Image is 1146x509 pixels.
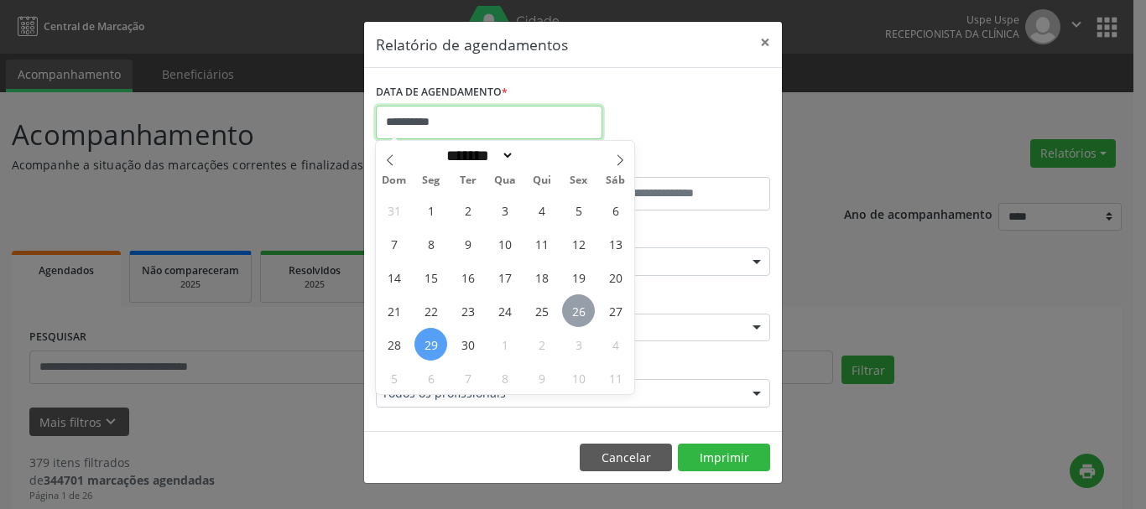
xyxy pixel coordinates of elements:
h5: Relatório de agendamentos [376,34,568,55]
span: Outubro 8, 2025 [488,361,521,394]
span: Setembro 1, 2025 [414,194,447,226]
select: Month [440,147,514,164]
span: Outubro 3, 2025 [562,328,595,361]
span: Setembro 21, 2025 [378,294,410,327]
span: Setembro 4, 2025 [525,194,558,226]
span: Setembro 16, 2025 [451,261,484,293]
span: Setembro 29, 2025 [414,328,447,361]
span: Setembro 18, 2025 [525,261,558,293]
span: Outubro 4, 2025 [599,328,632,361]
span: Setembro 9, 2025 [451,227,484,260]
span: Sáb [597,175,634,186]
input: Year [514,147,570,164]
span: Outubro 11, 2025 [599,361,632,394]
span: Setembro 10, 2025 [488,227,521,260]
span: Setembro 25, 2025 [525,294,558,327]
span: Setembro 22, 2025 [414,294,447,327]
span: Setembro 28, 2025 [378,328,410,361]
span: Agosto 31, 2025 [378,194,410,226]
span: Outubro 6, 2025 [414,361,447,394]
span: Setembro 20, 2025 [599,261,632,293]
span: Setembro 30, 2025 [451,328,484,361]
span: Setembro 13, 2025 [599,227,632,260]
span: Setembro 24, 2025 [488,294,521,327]
span: Outubro 2, 2025 [525,328,558,361]
span: Setembro 14, 2025 [378,261,410,293]
span: Dom [376,175,413,186]
span: Qua [487,175,524,186]
span: Qui [524,175,560,186]
span: Setembro 15, 2025 [414,261,447,293]
span: Outubro 10, 2025 [562,361,595,394]
button: Cancelar [580,444,672,472]
span: Setembro 2, 2025 [451,194,484,226]
button: Imprimir [678,444,770,472]
span: Setembro 26, 2025 [562,294,595,327]
span: Setembro 12, 2025 [562,227,595,260]
span: Setembro 19, 2025 [562,261,595,293]
span: Setembro 5, 2025 [562,194,595,226]
button: Close [748,22,782,63]
label: ATÉ [577,151,770,177]
span: Setembro 3, 2025 [488,194,521,226]
label: DATA DE AGENDAMENTO [376,80,508,106]
span: Outubro 1, 2025 [488,328,521,361]
span: Outubro 7, 2025 [451,361,484,394]
span: Seg [413,175,450,186]
span: Setembro 6, 2025 [599,194,632,226]
span: Sex [560,175,597,186]
span: Setembro 23, 2025 [451,294,484,327]
span: Outubro 5, 2025 [378,361,410,394]
span: Outubro 9, 2025 [525,361,558,394]
span: Setembro 8, 2025 [414,227,447,260]
span: Setembro 11, 2025 [525,227,558,260]
span: Ter [450,175,487,186]
span: Setembro 7, 2025 [378,227,410,260]
span: Setembro 27, 2025 [599,294,632,327]
span: Setembro 17, 2025 [488,261,521,293]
